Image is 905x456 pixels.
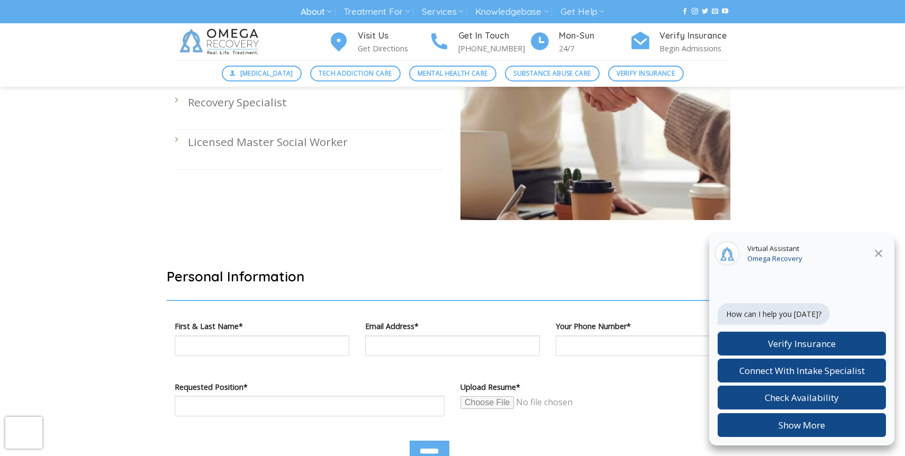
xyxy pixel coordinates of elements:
[513,68,591,78] span: Substance Abuse Care
[358,42,429,54] p: Get Directions
[505,66,600,81] a: Substance Abuse Care
[422,2,464,22] a: Services
[617,68,675,78] span: Verify Insurance
[175,23,267,60] img: Omega Recovery
[682,8,688,15] a: Follow on Facebook
[343,2,410,22] a: Treatment For
[167,268,738,285] h2: Personal Information
[560,2,604,22] a: Get Help
[659,29,730,43] h4: Verify Insurance
[559,29,630,43] h4: Mon-Sun
[458,42,529,54] p: [PHONE_NUMBER]
[319,68,392,78] span: Tech Addiction Care
[630,29,730,55] a: Verify Insurance Begin Admissions
[460,381,730,393] label: Upload Resume*
[712,8,718,15] a: Send us an email
[659,42,730,54] p: Begin Admissions
[240,68,293,78] span: [MEDICAL_DATA]
[358,29,429,43] h4: Visit Us
[301,2,332,22] a: About
[722,8,728,15] a: Follow on YouTube
[559,42,630,54] p: 24/7
[458,29,529,43] h4: Get In Touch
[692,8,698,15] a: Follow on Instagram
[475,2,548,22] a: Knowledgebase
[175,381,445,393] label: Requested Position*
[608,66,684,81] a: Verify Insurance
[222,66,302,81] a: [MEDICAL_DATA]
[175,320,349,332] label: First & Last Name*
[556,320,730,332] label: Your Phone Number*
[702,8,708,15] a: Follow on Twitter
[418,68,487,78] span: Mental Health Care
[310,66,401,81] a: Tech Addiction Care
[188,94,445,111] p: Recovery Specialist
[429,29,529,55] a: Get In Touch [PHONE_NUMBER]
[328,29,429,55] a: Visit Us Get Directions
[409,66,496,81] a: Mental Health Care
[365,320,540,332] label: Email Address*
[188,133,445,151] p: Licensed Master Social Worker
